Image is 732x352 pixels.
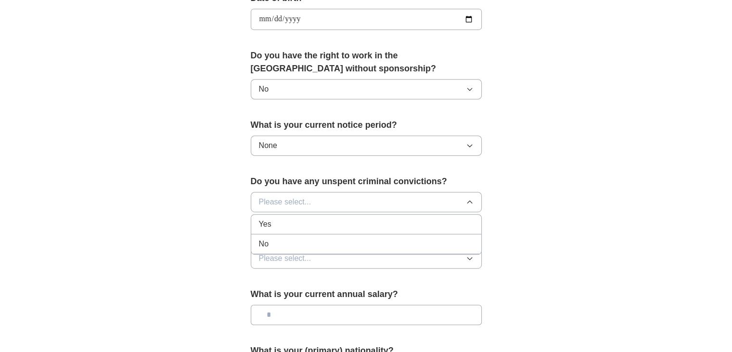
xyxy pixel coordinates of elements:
[251,288,482,301] label: What is your current annual salary?
[259,83,269,95] span: No
[251,192,482,212] button: Please select...
[251,79,482,99] button: No
[251,49,482,75] label: Do you have the right to work in the [GEOGRAPHIC_DATA] without sponsorship?
[251,119,482,132] label: What is your current notice period?
[251,248,482,269] button: Please select...
[259,140,277,151] span: None
[259,196,311,208] span: Please select...
[251,175,482,188] label: Do you have any unspent criminal convictions?
[259,238,269,250] span: No
[259,253,311,264] span: Please select...
[251,135,482,156] button: None
[259,218,271,230] span: Yes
